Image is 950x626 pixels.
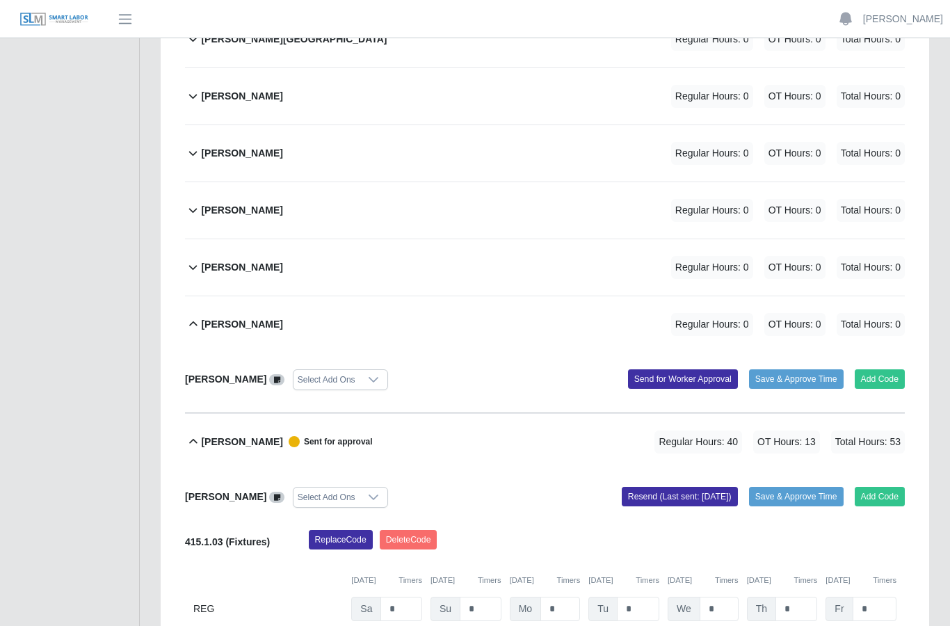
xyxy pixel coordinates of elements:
[185,125,905,182] button: [PERSON_NAME] Regular Hours: 0 OT Hours: 0 Total Hours: 0
[837,199,905,222] span: Total Hours: 0
[628,369,738,389] button: Send for Worker Approval
[201,32,387,47] b: [PERSON_NAME][GEOGRAPHIC_DATA]
[269,491,284,502] a: View/Edit Notes
[193,597,343,621] div: REG
[764,142,826,165] span: OT Hours: 0
[837,28,905,51] span: Total Hours: 0
[309,530,373,549] button: ReplaceCode
[478,575,501,586] button: Timers
[185,239,905,296] button: [PERSON_NAME] Regular Hours: 0 OT Hours: 0 Total Hours: 0
[293,370,360,390] div: Select Add Ons
[185,536,270,547] b: 415.1.03 (Fixtures)
[831,431,905,454] span: Total Hours: 53
[671,85,753,108] span: Regular Hours: 0
[837,142,905,165] span: Total Hours: 0
[201,260,282,275] b: [PERSON_NAME]
[764,85,826,108] span: OT Hours: 0
[351,575,422,586] div: [DATE]
[201,89,282,104] b: [PERSON_NAME]
[837,85,905,108] span: Total Hours: 0
[588,597,618,621] span: Tu
[837,256,905,279] span: Total Hours: 0
[764,313,826,336] span: OT Hours: 0
[185,491,266,502] b: [PERSON_NAME]
[873,575,896,586] button: Timers
[668,597,700,621] span: We
[837,313,905,336] span: Total Hours: 0
[185,296,905,353] button: [PERSON_NAME] Regular Hours: 0 OT Hours: 0 Total Hours: 0
[622,487,738,506] button: Resend (Last sent: [DATE])
[764,199,826,222] span: OT Hours: 0
[269,374,284,385] a: View/Edit Notes
[794,575,818,586] button: Timers
[201,203,282,218] b: [PERSON_NAME]
[380,530,437,549] button: DeleteCode
[654,431,742,454] span: Regular Hours: 40
[398,575,422,586] button: Timers
[764,28,826,51] span: OT Hours: 0
[747,597,776,621] span: Th
[747,575,818,586] div: [DATE]
[185,11,905,67] button: [PERSON_NAME][GEOGRAPHIC_DATA] Regular Hours: 0 OT Hours: 0 Total Hours: 0
[510,575,581,586] div: [DATE]
[588,575,659,586] div: [DATE]
[201,317,282,332] b: [PERSON_NAME]
[863,12,943,26] a: [PERSON_NAME]
[855,369,905,389] button: Add Code
[636,575,659,586] button: Timers
[510,597,541,621] span: Mo
[671,28,753,51] span: Regular Hours: 0
[185,68,905,125] button: [PERSON_NAME] Regular Hours: 0 OT Hours: 0 Total Hours: 0
[201,435,282,449] b: [PERSON_NAME]
[826,597,853,621] span: Fr
[430,575,501,586] div: [DATE]
[749,369,844,389] button: Save & Approve Time
[671,313,753,336] span: Regular Hours: 0
[671,142,753,165] span: Regular Hours: 0
[753,431,820,454] span: OT Hours: 13
[671,199,753,222] span: Regular Hours: 0
[351,597,381,621] span: Sa
[185,374,266,385] b: [PERSON_NAME]
[715,575,739,586] button: Timers
[185,414,905,470] button: [PERSON_NAME] Sent for approval Regular Hours: 40 OT Hours: 13 Total Hours: 53
[19,12,89,27] img: SLM Logo
[293,488,360,507] div: Select Add Ons
[430,597,460,621] span: Su
[749,487,844,506] button: Save & Approve Time
[185,182,905,239] button: [PERSON_NAME] Regular Hours: 0 OT Hours: 0 Total Hours: 0
[764,256,826,279] span: OT Hours: 0
[557,575,581,586] button: Timers
[283,436,373,447] span: Sent for approval
[671,256,753,279] span: Regular Hours: 0
[855,487,905,506] button: Add Code
[668,575,739,586] div: [DATE]
[201,146,282,161] b: [PERSON_NAME]
[826,575,896,586] div: [DATE]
